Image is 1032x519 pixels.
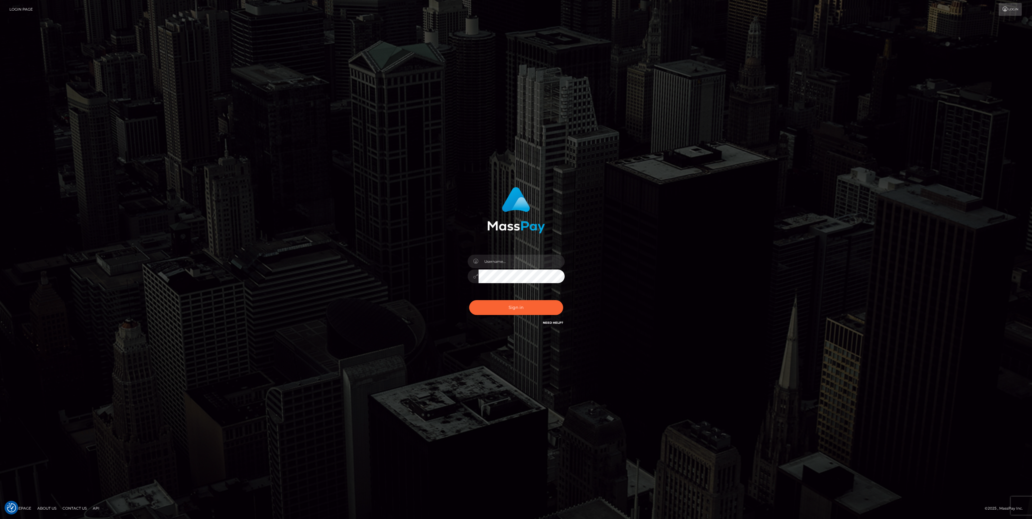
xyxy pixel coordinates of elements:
[543,321,563,325] a: Need Help?
[35,504,59,513] a: About Us
[7,503,16,512] img: Revisit consent button
[999,3,1022,16] a: Login
[7,504,34,513] a: Homepage
[985,505,1027,512] div: © 2025 , MassPay Inc.
[7,503,16,512] button: Consent Preferences
[469,300,563,315] button: Sign in
[487,187,545,233] img: MassPay Login
[60,504,89,513] a: Contact Us
[479,255,565,268] input: Username...
[90,504,102,513] a: API
[9,3,33,16] a: Login Page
